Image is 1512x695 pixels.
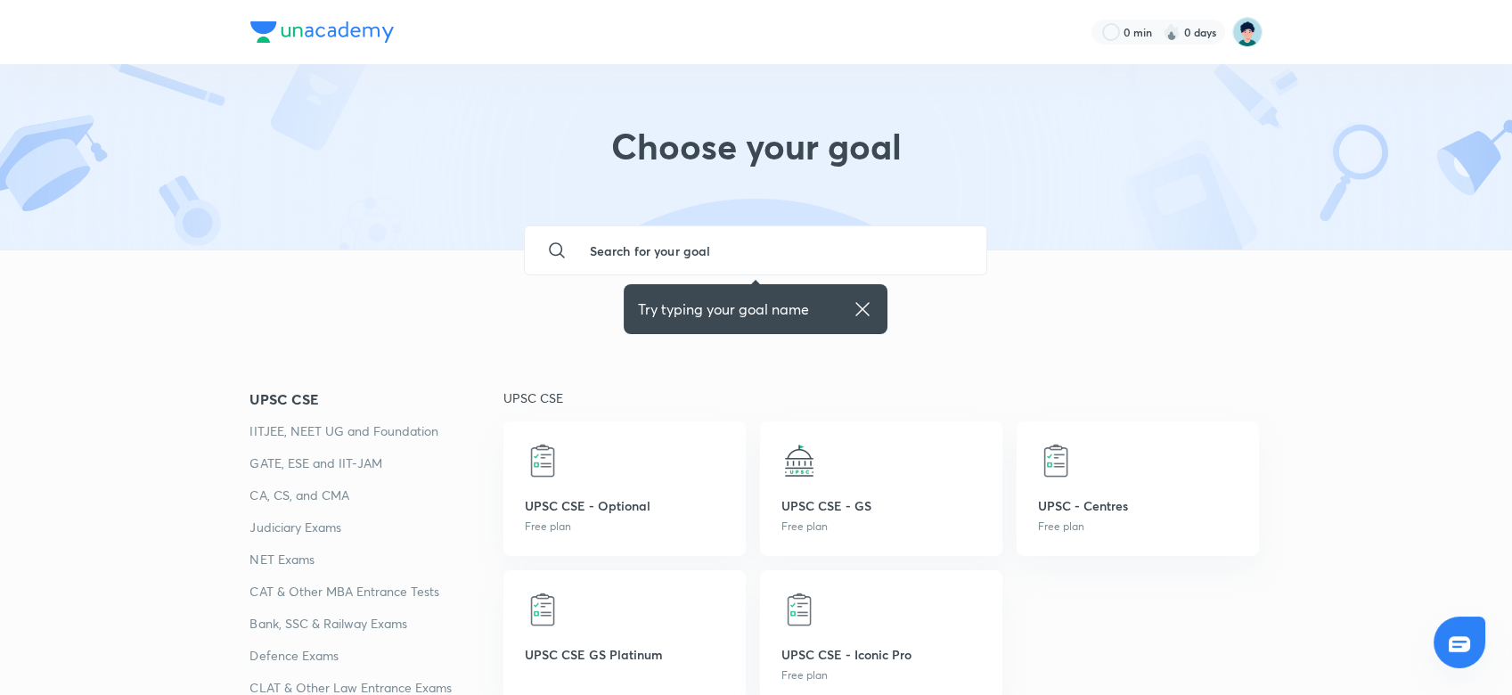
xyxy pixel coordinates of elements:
a: CA, CS, and CMA [250,485,503,506]
a: GATE, ESE and IIT-JAM [250,453,503,474]
p: UPSC - Centres [1038,496,1238,515]
p: UPSC CSE GS Platinum [525,645,724,664]
div: Try typing your goal name [638,298,873,320]
p: Free plan [781,519,981,535]
img: UPSC CSE - GS [781,443,817,478]
a: Judiciary Exams [250,517,503,538]
h1: Choose your goal [611,125,902,189]
a: IITJEE, NEET UG and Foundation [250,421,503,442]
img: streak [1163,23,1181,41]
img: Company Logo [250,21,394,43]
img: UPSC CSE GS Platinum [525,592,560,627]
img: UPSC - Centres [1038,443,1074,478]
input: Search for your goal [575,226,972,274]
p: UPSC CSE - GS [781,496,981,515]
p: Free plan [525,519,724,535]
p: Free plan [1038,519,1238,535]
p: UPSC CSE - Iconic Pro [781,645,981,664]
img: Priyanka Ramchandani [1232,17,1263,47]
a: CAT & Other MBA Entrance Tests [250,581,503,602]
a: Defence Exams [250,645,503,666]
a: NET Exams [250,549,503,570]
img: UPSC CSE - Iconic Pro [781,592,817,627]
p: UPSC CSE [503,388,1263,407]
a: UPSC CSE [250,388,503,410]
p: UPSC CSE - Optional [525,496,724,515]
p: Free plan [781,667,981,683]
img: UPSC CSE - Optional [525,443,560,478]
a: Bank, SSC & Railway Exams [250,613,503,634]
